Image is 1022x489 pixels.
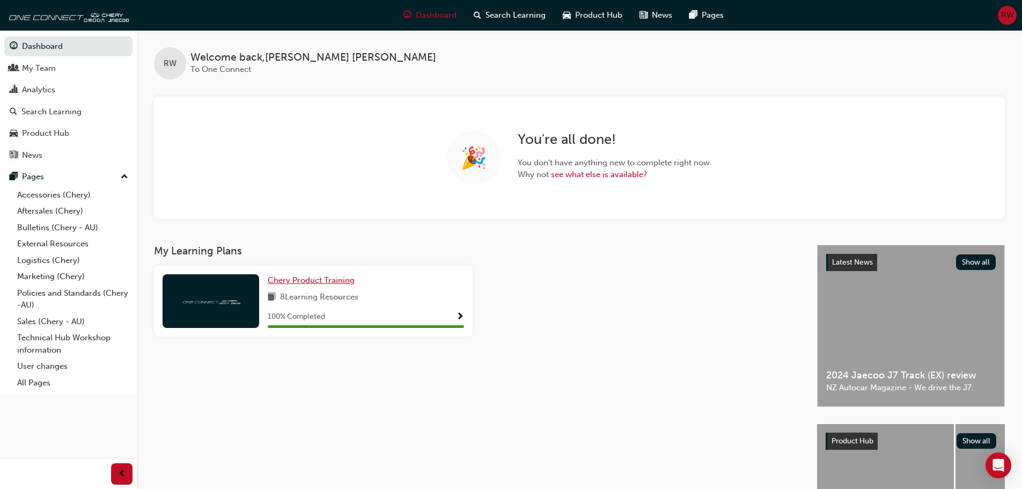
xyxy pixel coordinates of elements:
span: news-icon [10,151,18,160]
span: pages-icon [10,172,18,182]
a: guage-iconDashboard [395,4,465,26]
span: Dashboard [416,9,457,21]
a: Marketing (Chery) [13,268,133,285]
span: News [652,9,672,21]
span: Why not [518,169,712,181]
button: Pages [4,167,133,187]
span: chart-icon [10,85,18,95]
a: Accessories (Chery) [13,187,133,203]
span: NZ Autocar Magazine - We drive the J7. [826,382,996,394]
a: Sales (Chery - AU) [13,313,133,330]
button: Show all [957,433,997,449]
span: people-icon [10,64,18,74]
a: Product HubShow all [826,433,996,450]
div: News [22,149,42,162]
span: prev-icon [118,468,126,481]
span: RW [1001,9,1014,21]
span: book-icon [268,291,276,304]
div: Product Hub [22,127,69,140]
span: Pages [702,9,724,21]
span: 🎉 [460,152,487,164]
button: DashboardMy TeamAnalyticsSearch LearningProduct HubNews [4,34,133,167]
button: Show Progress [456,310,464,324]
h2: You're all done! [518,131,712,148]
span: up-icon [121,170,128,184]
span: guage-icon [403,9,411,22]
a: User changes [13,358,133,375]
div: Analytics [22,84,55,96]
a: Search Learning [4,102,133,122]
span: RW [164,57,177,70]
h3: My Learning Plans [154,245,800,257]
a: Analytics [4,80,133,100]
span: Latest News [832,258,873,267]
a: News [4,145,133,165]
a: search-iconSearch Learning [465,4,554,26]
span: search-icon [10,107,17,117]
span: 2024 Jaecoo J7 Track (EX) review [826,369,996,382]
div: My Team [22,62,56,75]
a: Policies and Standards (Chery -AU) [13,285,133,313]
button: RW [998,6,1017,25]
span: To One Connect [190,64,251,74]
span: car-icon [563,9,571,22]
span: Search Learning [486,9,546,21]
a: My Team [4,59,133,78]
span: news-icon [639,9,648,22]
button: Show all [956,254,996,270]
a: see what else is available? [551,170,647,179]
span: Welcome back , [PERSON_NAME] [PERSON_NAME] [190,52,436,64]
img: oneconnect [5,4,129,26]
div: Pages [22,171,44,183]
a: Chery Product Training [268,274,359,287]
div: Open Intercom Messenger [986,452,1011,478]
span: 100 % Completed [268,311,325,323]
a: Latest NewsShow all [826,254,996,271]
span: Show Progress [456,312,464,322]
span: guage-icon [10,42,18,52]
span: car-icon [10,129,18,138]
a: Latest NewsShow all2024 Jaecoo J7 Track (EX) reviewNZ Autocar Magazine - We drive the J7. [817,245,1005,407]
span: You don't have anything new to complete right now. [518,157,712,169]
a: Bulletins (Chery - AU) [13,220,133,236]
span: 8 Learning Resources [280,291,358,304]
div: Search Learning [21,106,82,118]
span: search-icon [474,9,481,22]
a: car-iconProduct Hub [554,4,631,26]
span: Chery Product Training [268,275,355,285]
a: Technical Hub Workshop information [13,330,133,358]
span: Product Hub [575,9,622,21]
a: Dashboard [4,37,133,56]
span: Product Hub [832,436,873,446]
img: oneconnect [181,296,240,306]
a: All Pages [13,375,133,391]
a: news-iconNews [631,4,681,26]
span: pages-icon [689,9,697,22]
a: Product Hub [4,123,133,143]
a: pages-iconPages [681,4,732,26]
a: Logistics (Chery) [13,252,133,269]
a: External Resources [13,236,133,252]
a: Aftersales (Chery) [13,203,133,220]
